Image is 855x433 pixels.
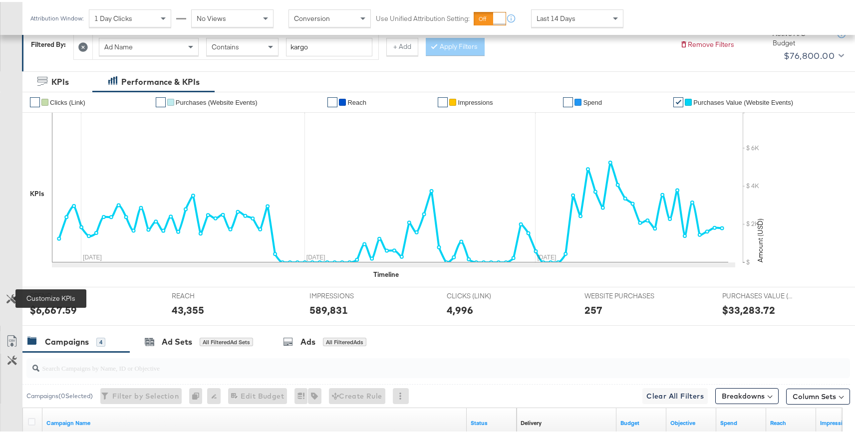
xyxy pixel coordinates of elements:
[642,386,708,402] button: Clear All Filters
[189,386,207,402] div: 0
[121,74,200,86] div: Performance & KPIs
[583,97,602,104] span: Spend
[172,301,204,315] div: 43,355
[680,38,734,47] button: Remove Filters
[286,36,372,54] input: Enter a search term
[327,95,337,105] a: ✔
[162,334,192,346] div: Ad Sets
[521,417,542,425] div: Delivery
[172,289,247,299] span: REACH
[521,417,542,425] a: Reflects the ability of your Ad Campaign to achieve delivery based on ad states, schedule and bud...
[294,12,330,21] span: Conversion
[780,46,846,62] button: $76,800.00
[94,12,132,21] span: 1 Day Clicks
[447,289,522,299] span: CLICKS (LINK)
[584,301,602,315] div: 257
[200,336,253,345] div: All Filtered Ad Sets
[309,289,384,299] span: IMPRESSIONS
[620,417,662,425] a: The maximum amount you're willing to spend on your ads, on average each day or over the lifetime ...
[323,336,366,345] div: All Filtered Ads
[438,95,448,105] a: ✔
[347,97,366,104] span: Reach
[197,12,226,21] span: No Views
[30,289,105,299] span: SPEND
[646,388,704,401] span: Clear All Filters
[309,301,348,315] div: 589,831
[693,97,793,104] span: Purchases Value (Website Events)
[386,36,418,54] button: + Add
[96,336,105,345] div: 4
[756,216,765,260] text: Amount (USD)
[300,334,315,346] div: Ads
[374,268,399,277] div: Timeline
[104,40,133,49] span: Ad Name
[673,95,683,105] a: ✔
[176,97,258,104] span: Purchases (Website Events)
[30,187,44,197] div: KPIs
[46,417,463,425] a: Your campaign name.
[471,417,513,425] a: Shows the current state of your Ad Campaign.
[376,12,470,21] label: Use Unified Attribution Setting:
[563,95,573,105] a: ✔
[722,301,775,315] div: $33,283.72
[30,95,40,105] a: ✔
[773,27,828,45] div: Active A/C Budget
[30,301,77,315] div: $6,667.59
[670,417,712,425] a: Your campaign's objective.
[584,289,659,299] span: WEBSITE PURCHASES
[26,390,93,399] div: Campaigns ( 0 Selected)
[50,97,85,104] span: Clicks (Link)
[156,95,166,105] a: ✔
[458,97,493,104] span: Impressions
[722,289,797,299] span: PURCHASES VALUE (WEBSITE EVENTS)
[715,386,779,402] button: Breakdowns
[31,38,66,47] div: Filtered By:
[30,13,84,20] div: Attribution Window:
[447,301,473,315] div: 4,996
[770,417,812,425] a: The number of people your ad was served to.
[39,352,775,372] input: Search Campaigns by Name, ID or Objective
[720,417,762,425] a: The total amount spent to date.
[45,334,89,346] div: Campaigns
[51,74,69,86] div: KPIs
[786,387,850,403] button: Column Sets
[212,40,239,49] span: Contains
[784,46,835,61] div: $76,800.00
[537,12,575,21] span: Last 14 Days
